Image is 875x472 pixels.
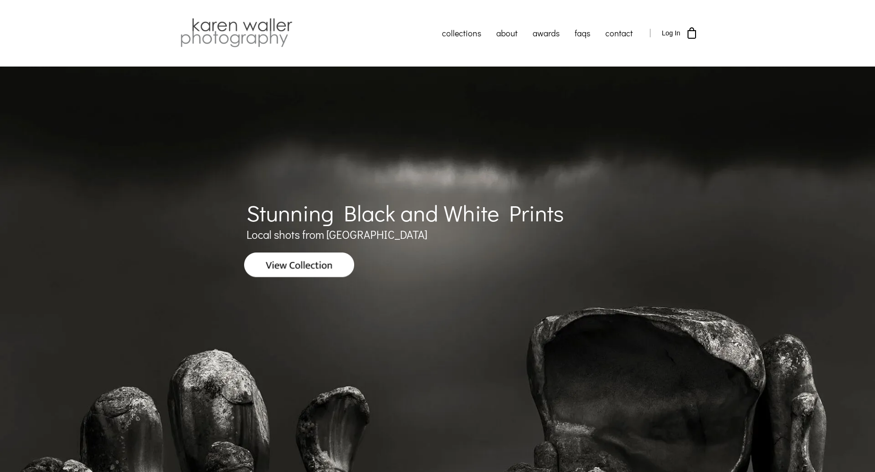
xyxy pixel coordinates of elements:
[567,21,598,45] a: faqs
[598,21,640,45] a: contact
[246,198,564,228] span: Stunning Black and White Prints
[246,227,427,242] span: Local shots from [GEOGRAPHIC_DATA]
[178,17,295,50] img: Karen Waller Photography
[662,29,680,37] span: Log In
[489,21,525,45] a: about
[434,21,489,45] a: collections
[525,21,567,45] a: awards
[244,253,355,277] img: View Collection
